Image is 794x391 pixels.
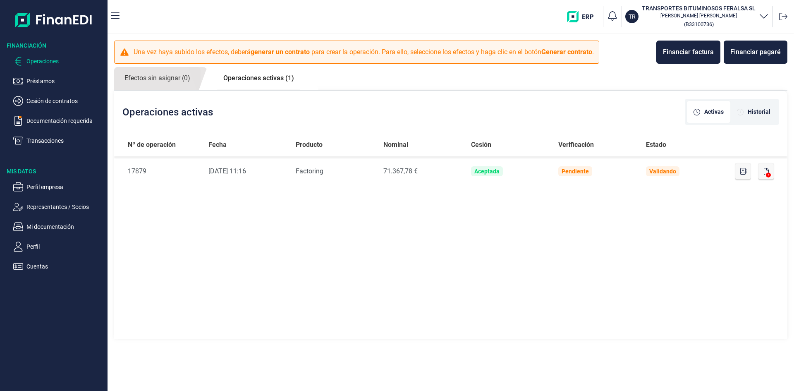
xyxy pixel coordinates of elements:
a: Efectos sin asignar (0) [114,67,201,90]
button: Documentación requerida [13,116,104,126]
span: Cesión [471,140,491,150]
a: Operaciones activas (1) [213,67,304,89]
span: Estado [646,140,666,150]
p: Cesión de contratos [26,96,104,106]
img: Logo de aplicación [15,7,93,33]
p: Préstamos [26,76,104,86]
span: Historial [748,108,770,116]
div: 17879 [128,166,195,176]
p: Cuentas [26,261,104,271]
button: Representantes / Socios [13,202,104,212]
small: Copiar cif [684,21,714,27]
div: Pendiente [562,168,589,175]
p: Perfil empresa [26,182,104,192]
button: TRTRANSPORTES BITUMINOSOS FERALSA SL[PERSON_NAME] [PERSON_NAME](B33100736) [625,4,769,29]
button: Cuentas [13,261,104,271]
h3: TRANSPORTES BITUMINOSOS FERALSA SL [642,4,756,12]
img: erp [567,11,600,22]
button: Transacciones [13,136,104,146]
button: Operaciones [13,56,104,66]
p: Documentación requerida [26,116,104,126]
span: Fecha [208,140,227,150]
span: Nº de operación [128,140,176,150]
button: Financiar factura [656,41,720,64]
span: Nominal [383,140,408,150]
b: Generar contrato [541,48,592,56]
span: Verificación [558,140,594,150]
div: Aceptada [474,168,500,175]
p: Transacciones [26,136,104,146]
b: generar un contrato [251,48,310,56]
div: Financiar factura [663,47,714,57]
p: Representantes / Socios [26,202,104,212]
div: Factoring [296,166,370,176]
span: Activas [704,108,724,116]
p: TR [629,12,636,21]
p: Una vez haya subido los efectos, deberá para crear la operación. Para ello, seleccione los efecto... [134,47,594,57]
div: Financiar pagaré [730,47,781,57]
div: [object Object] [730,101,777,123]
button: Financiar pagaré [724,41,787,64]
div: [object Object] [687,101,730,123]
button: Perfil empresa [13,182,104,192]
div: 71.367,78 € [383,166,458,176]
p: Operaciones [26,56,104,66]
h2: Operaciones activas [122,106,213,118]
button: Préstamos [13,76,104,86]
button: Cesión de contratos [13,96,104,106]
button: Perfil [13,242,104,252]
div: [DATE] 11:16 [208,166,283,176]
span: Producto [296,140,323,150]
div: Validando [649,168,676,175]
button: Mi documentación [13,222,104,232]
p: Perfil [26,242,104,252]
p: [PERSON_NAME] [PERSON_NAME] [642,12,756,19]
p: Mi documentación [26,222,104,232]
